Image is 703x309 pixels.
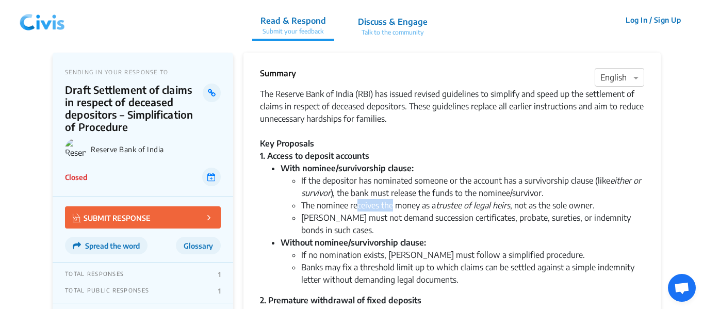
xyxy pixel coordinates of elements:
[260,151,369,161] strong: 1. Access to deposit accounts
[260,14,326,27] p: Read & Respond
[358,28,428,37] p: Talk to the community
[65,172,87,183] p: Closed
[65,84,203,133] p: Draft Settlement of claims in respect of deceased depositors – Simplification of Procedure
[668,274,696,302] a: Open chat
[65,69,221,75] p: SENDING IN YOUR RESPONSE TO
[184,241,213,250] span: Glossary
[65,237,148,254] button: Spread the word
[15,5,69,36] img: navlogo.png
[65,270,124,279] p: TOTAL RESPONSES
[65,138,87,160] img: Reserve Bank of India logo
[260,67,296,79] p: Summary
[619,12,688,28] button: Log In / Sign Up
[91,145,221,154] p: Reserve Bank of India
[281,237,426,248] strong: Without nominee/survivorship clause:
[301,199,644,212] li: The nominee receives the money as a , not as the sole owner.
[358,15,428,28] p: Discuss & Engage
[218,270,221,279] p: 1
[301,261,644,286] li: Banks may fix a threshold limit up to which claims can be settled against a simple indemnity lett...
[218,287,221,295] p: 1
[65,287,149,295] p: TOTAL PUBLIC RESPONSES
[260,88,644,137] div: The Reserve Bank of India (RBI) has issued revised guidelines to simplify and speed up the settle...
[176,237,221,254] button: Glossary
[301,249,644,261] li: If no nomination exists, [PERSON_NAME] must follow a simplified procedure.
[436,200,510,210] em: trustee of legal heirs
[301,174,644,199] li: If the depositor has nominated someone or the account has a survivorship clause (like ), the bank...
[260,27,326,36] p: Submit your feedback
[65,206,221,229] button: SUBMIT RESPONSE
[260,138,314,149] strong: Key Proposals
[73,214,81,222] img: Vector.jpg
[260,295,421,305] strong: 2. Premature withdrawal of fixed deposits
[301,212,644,236] li: [PERSON_NAME] must not demand succession certificates, probate, sureties, or indemnity bonds in s...
[85,241,140,250] span: Spread the word
[73,212,151,223] p: SUBMIT RESPONSE
[281,163,414,173] strong: With nominee/survivorship clause:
